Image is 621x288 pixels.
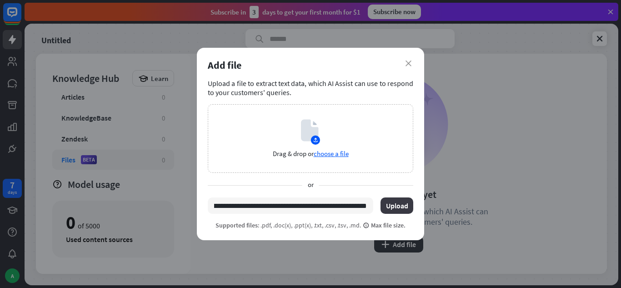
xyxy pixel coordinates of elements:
div: Add file [208,59,413,71]
span: Max file size. [363,221,406,229]
span: choose a file [314,149,349,158]
button: Open LiveChat chat widget [7,4,35,31]
span: Supported files [215,221,258,229]
button: Upload [381,197,413,214]
p: : .pdf, .doc(x), .ppt(x), .txt, .csv, .tsv, .md. [215,221,406,229]
span: or [302,180,319,190]
div: Upload a file to extract text data, which AI Assist can use to respond to your customers' queries. [208,79,413,97]
i: close [406,61,411,66]
p: Drag & drop or [273,149,349,158]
